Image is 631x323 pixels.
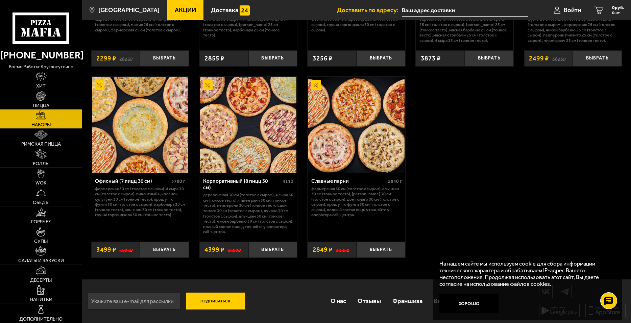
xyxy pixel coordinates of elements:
[203,192,294,234] p: Деревенская 30 см (толстое с сыром), 4 сыра 30 см (тонкое тесто), Чикен Ранч 30 см (тонкое тесто)...
[204,55,224,61] span: 2855 ₽
[227,246,241,253] s: 6602 ₽
[402,4,528,17] input: Ваш адрес доставки
[528,11,618,43] p: Карбонара 25 см (тонкое тесто), Прошутто Фунги 25 см (тонкое тесто), Пепперони 25 см (толстое с с...
[325,291,352,312] a: О нас
[31,123,51,127] span: Наборы
[200,77,296,173] img: Корпоративный (8 пицц 30 см)
[95,11,186,32] p: Мясная Барбекю 25 см (толстое с сыром), 4 сыра 25 см (толстое с сыром), Чикен Ранч 25 см (толстое...
[98,7,160,14] span: [GEOGRAPHIC_DATA]
[171,178,185,184] span: 3780 г
[419,11,510,43] p: Чикен Ранч 25 см (толстое с сыром), Чикен Барбекю 25 см (толстое с сыром), Пепперони 25 см (толст...
[211,7,238,14] span: Доставка
[88,293,180,309] input: Укажите ваш e-mail для рассылки
[95,186,186,218] p: Фермерская 30 см (толстое с сыром), 4 сыра 30 см (толстое с сыром), Пикантный цыплёнок сулугуни 3...
[612,5,624,10] span: 0 руб.
[564,7,581,14] span: Войти
[33,161,49,166] span: Роллы
[283,178,293,184] span: 4110
[388,178,402,184] span: 2840 г
[92,77,188,173] img: Офисный (7 пицц 30 см)
[21,142,61,147] span: Римская пицца
[36,84,46,89] span: Хит
[573,50,622,67] button: Выбрать
[308,77,405,173] img: Славные парни
[439,260,611,288] p: На нашем сайте мы используем cookie для сбора информации технического характера и обрабатываем IP...
[95,80,104,90] img: Акционный
[119,55,133,61] s: 2825 ₽
[311,11,402,32] p: Аль-Шам 30 см (тонкое тесто), Фермерская 30 см (тонкое тесто), Карбонара 30 см (толстое с сыром),...
[352,291,387,312] a: Отзывы
[203,80,213,90] img: Акционный
[140,242,189,258] button: Выбрать
[19,317,63,322] span: Дополнительно
[30,278,52,283] span: Десерты
[199,77,297,173] a: АкционныйКорпоративный (8 пицц 30 см)
[421,55,441,61] span: 3873 ₽
[240,5,249,15] img: 15daf4d41897b9f0e9f617042186c801.svg
[311,178,386,184] div: Славные парни
[465,50,514,67] button: Выбрать
[336,246,349,253] s: 3985 ₽
[30,297,52,302] span: Напитки
[96,55,116,61] span: 2299 ₽
[204,246,224,253] span: 4399 ₽
[529,55,549,61] span: 2499 ₽
[311,80,321,90] img: Акционный
[203,178,281,191] div: Корпоративный (8 пицц 30 см)
[337,7,402,14] span: Доставить по адресу:
[33,200,49,205] span: Обеды
[308,77,405,173] a: АкционныйСлавные парни
[96,246,116,253] span: 3499 ₽
[31,220,51,224] span: Горячее
[248,50,297,67] button: Выбрать
[140,50,189,67] button: Выбрать
[313,246,333,253] span: 2849 ₽
[91,77,189,173] a: АкционныйОфисный (7 пицц 30 см)
[439,294,499,313] button: Хорошо
[387,291,428,312] a: Франшиза
[313,55,333,61] span: 3256 ₽
[311,186,402,218] p: Фермерская 30 см (толстое с сыром), Аль-Шам 30 см (тонкое тесто), [PERSON_NAME] 30 см (толстое с ...
[186,293,245,309] button: Подписаться
[357,242,406,258] button: Выбрать
[428,291,466,312] a: Вакансии
[203,11,294,38] p: Чикен Ранч 25 см (толстое с сыром), Дракон 25 см (толстое с сыром), Чикен Барбекю 25 см (толстое ...
[119,246,133,253] s: 5623 ₽
[18,258,64,263] span: Салаты и закуски
[35,181,47,185] span: WOK
[34,239,48,244] span: Супы
[248,242,297,258] button: Выбрать
[612,11,624,15] span: 0 шт.
[175,7,196,14] span: Акции
[357,50,406,67] button: Выбрать
[95,178,170,184] div: Офисный (7 пицц 30 см)
[552,55,566,61] s: 3823 ₽
[33,103,49,108] span: Пицца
